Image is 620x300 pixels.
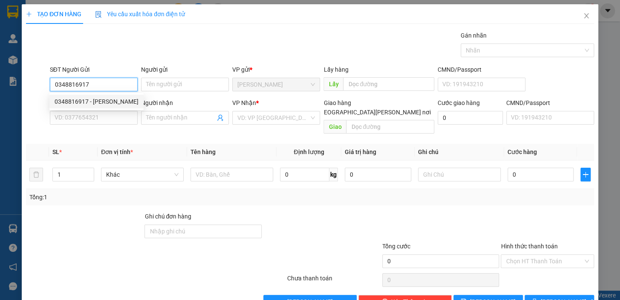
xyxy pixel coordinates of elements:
[506,98,594,108] div: CMND/Passport
[26,11,81,17] span: TẠO ĐƠN HÀNG
[323,77,343,91] span: Lấy
[52,149,59,155] span: SL
[508,149,537,155] span: Cước hàng
[141,98,229,108] div: Người nhận
[106,168,179,181] span: Khác
[232,65,320,74] div: VP gửi
[438,65,525,74] div: CMND/Passport
[323,99,351,106] span: Giao hàng
[217,114,224,121] span: user-add
[55,97,138,106] div: 0348816917 - [PERSON_NAME]
[574,4,598,28] button: Close
[49,95,144,108] div: 0348816917 - MẠNH
[95,11,185,17] span: Yêu cầu xuất hóa đơn điện tử
[50,65,138,74] div: SĐT Người Gửi
[286,274,381,288] div: Chưa thanh toán
[190,149,216,155] span: Tên hàng
[345,168,411,181] input: 0
[144,213,191,220] label: Ghi chú đơn hàng
[237,78,315,91] span: Ninh Hòa
[343,77,434,91] input: Dọc đường
[323,120,346,134] span: Giao
[190,168,273,181] input: VD: Bàn, Ghế
[329,168,338,181] span: kg
[144,224,262,238] input: Ghi chú đơn hàng
[583,12,590,19] span: close
[314,108,434,117] span: [GEOGRAPHIC_DATA][PERSON_NAME] nơi
[581,171,590,178] span: plus
[501,243,557,250] label: Hình thức thanh toán
[232,99,256,106] span: VP Nhận
[141,65,229,74] div: Người gửi
[382,243,410,250] span: Tổng cước
[580,168,591,181] button: plus
[418,168,501,181] input: Ghi Chú
[294,149,324,155] span: Định lượng
[438,99,480,106] label: Cước giao hàng
[29,168,43,181] button: delete
[29,192,240,202] div: Tổng: 1
[415,144,504,160] th: Ghi chú
[345,149,376,155] span: Giá trị hàng
[346,120,434,134] input: Dọc đường
[95,11,102,18] img: icon
[323,66,348,73] span: Lấy hàng
[101,149,133,155] span: Đơn vị tính
[26,11,32,17] span: plus
[461,32,487,39] label: Gán nhãn
[438,111,503,125] input: Cước giao hàng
